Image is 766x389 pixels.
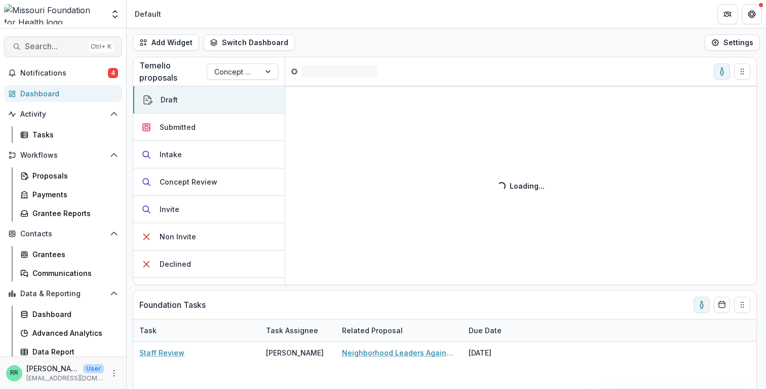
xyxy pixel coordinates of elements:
[4,37,122,57] button: Search...
[133,196,285,223] button: Invite
[463,325,508,336] div: Due Date
[133,168,285,196] button: Concept Review
[717,4,738,24] button: Partners
[16,205,122,222] a: Grantee Reports
[108,4,122,24] button: Open entity switcher
[160,176,217,187] div: Concept Review
[83,364,104,373] p: User
[133,34,199,51] button: Add Widget
[32,328,114,338] div: Advanced Analytics
[16,126,122,143] a: Tasks
[16,325,122,341] a: Advanced Analytics
[742,4,762,24] button: Get Help
[734,297,750,313] button: Drag
[705,34,760,51] button: Settings
[16,306,122,323] a: Dashboard
[139,299,206,311] p: Foundation Tasks
[4,226,122,242] button: Open Contacts
[89,41,113,52] div: Ctrl + K
[20,110,106,119] span: Activity
[463,342,539,364] div: [DATE]
[26,374,104,383] p: [EMAIL_ADDRESS][DOMAIN_NAME]
[20,290,106,298] span: Data & Reporting
[32,249,114,260] div: Grantees
[336,325,409,336] div: Related Proposal
[16,343,122,360] a: Data Report
[463,320,539,341] div: Due Date
[133,251,285,278] button: Declined
[32,189,114,200] div: Payments
[133,114,285,141] button: Submitted
[108,68,118,78] span: 4
[131,7,165,21] nav: breadcrumb
[139,347,184,358] a: Staff Review
[342,347,456,358] a: Neighborhood Leaders Against Firearm Deaths
[133,320,260,341] div: Task
[108,367,120,379] button: More
[20,69,108,78] span: Notifications
[32,268,114,278] div: Communications
[135,9,161,19] div: Default
[26,363,79,374] p: [PERSON_NAME]
[160,122,196,132] div: Submitted
[734,63,750,80] button: Drag
[133,223,285,251] button: Non Invite
[10,370,18,376] div: Rachel Rimmerman
[161,94,178,105] div: Draft
[133,86,285,114] button: Draft
[260,320,336,341] div: Task Assignee
[4,106,122,122] button: Open Activity
[16,186,122,203] a: Payments
[32,309,114,320] div: Dashboard
[4,65,122,81] button: Notifications4
[4,147,122,163] button: Open Workflows
[25,42,85,51] span: Search...
[336,320,463,341] div: Related Proposal
[4,4,104,24] img: Missouri Foundation for Health logo
[4,85,122,102] a: Dashboard
[139,59,207,84] p: Temelio proposals
[32,170,114,181] div: Proposals
[4,286,122,302] button: Open Data & Reporting
[160,231,196,242] div: Non Invite
[32,208,114,219] div: Grantee Reports
[32,346,114,357] div: Data Report
[160,149,182,160] div: Intake
[160,259,191,269] div: Declined
[133,325,163,336] div: Task
[160,204,179,215] div: Invite
[260,325,324,336] div: Task Assignee
[203,34,295,51] button: Switch Dashboard
[20,151,106,160] span: Workflows
[714,63,730,80] button: toggle-assigned-to-me
[266,347,324,358] div: [PERSON_NAME]
[16,246,122,263] a: Grantees
[20,88,114,99] div: Dashboard
[694,297,710,313] button: toggle-assigned-to-me
[714,297,730,313] button: Calendar
[20,230,106,238] span: Contacts
[133,141,285,168] button: Intake
[16,167,122,184] a: Proposals
[16,265,122,281] a: Communications
[32,129,114,140] div: Tasks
